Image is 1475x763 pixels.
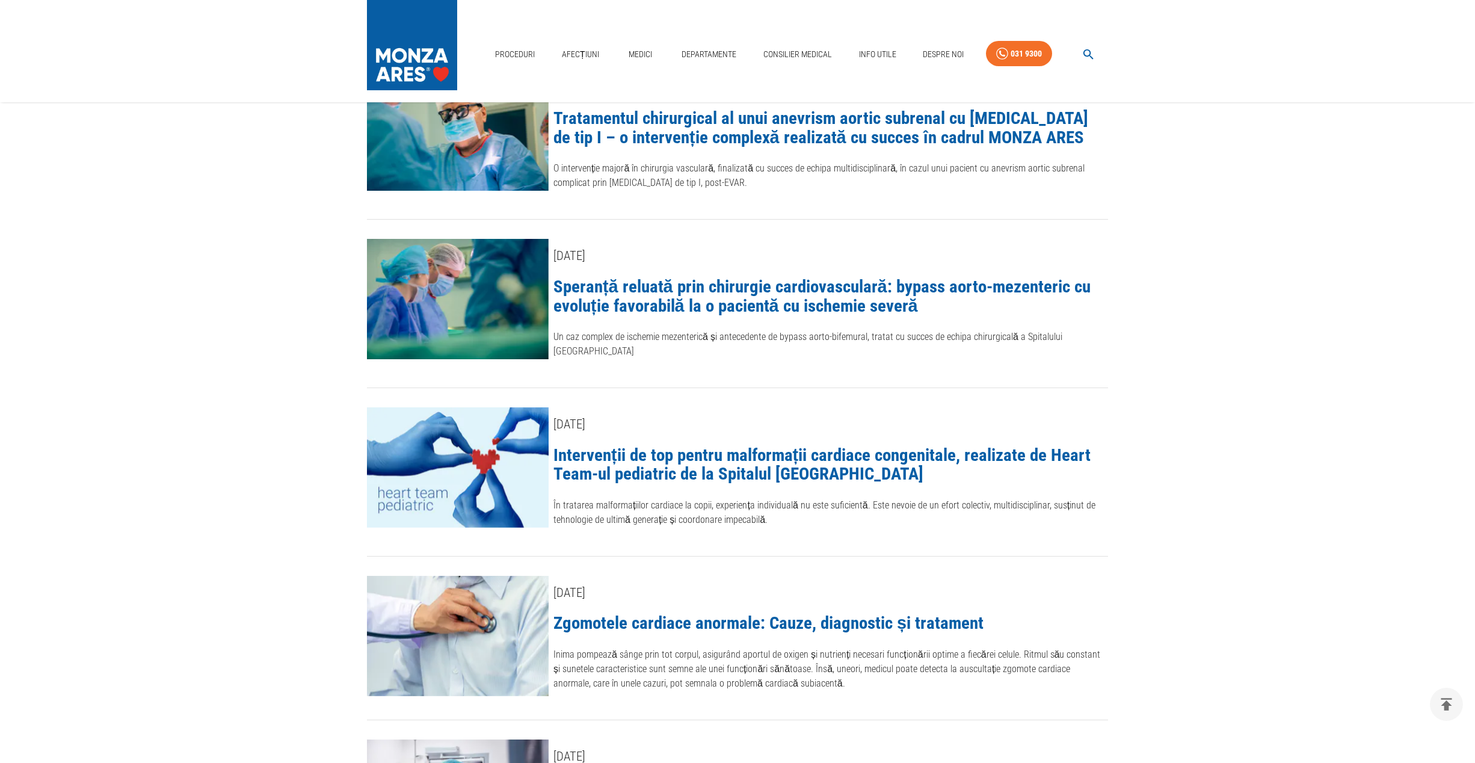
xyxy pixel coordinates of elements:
[553,613,984,633] a: Zgomotele cardiace anormale: Cauze, diagnostic și tratament
[553,586,1108,600] div: [DATE]
[1011,46,1042,61] div: 031 9300
[854,42,901,67] a: Info Utile
[557,42,604,67] a: Afecțiuni
[759,42,837,67] a: Consilier Medical
[553,647,1108,691] p: Inima pompează sânge prin tot corpul, asigurând aportul de oxigen și nutrienți necesari funcționă...
[367,239,549,359] img: Speranță reluată prin chirurgie cardiovasculară: bypass aorto-mezenteric cu evoluție favorabilă l...
[677,42,741,67] a: Departamente
[553,249,1108,263] div: [DATE]
[553,161,1108,190] p: O intervenție majoră în chirurgia vasculară, finalizată cu succes de echipa multidisciplinară, în...
[490,42,540,67] a: Proceduri
[553,498,1108,527] p: În tratarea malformațiilor cardiace la copii, experiența individuală nu este suficientă. Este nev...
[553,330,1108,359] p: Un caz complex de ischemie mezenterică și antecedente de bypass aorto-bifemural, tratat cu succes...
[553,418,1108,431] div: [DATE]
[918,42,968,67] a: Despre Noi
[553,276,1091,316] a: Speranță reluată prin chirurgie cardiovasculară: bypass aorto-mezenteric cu evoluție favorabilă l...
[986,41,1052,67] a: 031 9300
[367,407,549,528] img: Intervenții de top pentru malformații cardiace congenitale, realizate de Heart Team-ul pediatric ...
[553,108,1088,147] a: Tratamentul chirurgical al unui anevrism aortic subrenal cu [MEDICAL_DATA] de tip I – o intervenț...
[621,42,659,67] a: Medici
[1430,688,1463,721] button: delete
[367,576,549,696] img: Zgomotele cardiace anormale: Cauze, diagnostic și tratament
[367,70,549,191] img: Tratamentul chirurgical al unui anevrism aortic subrenal cu endoleak de tip I – o intervenție com...
[553,445,1091,484] a: Intervenții de top pentru malformații cardiace congenitale, realizate de Heart Team-ul pediatric ...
